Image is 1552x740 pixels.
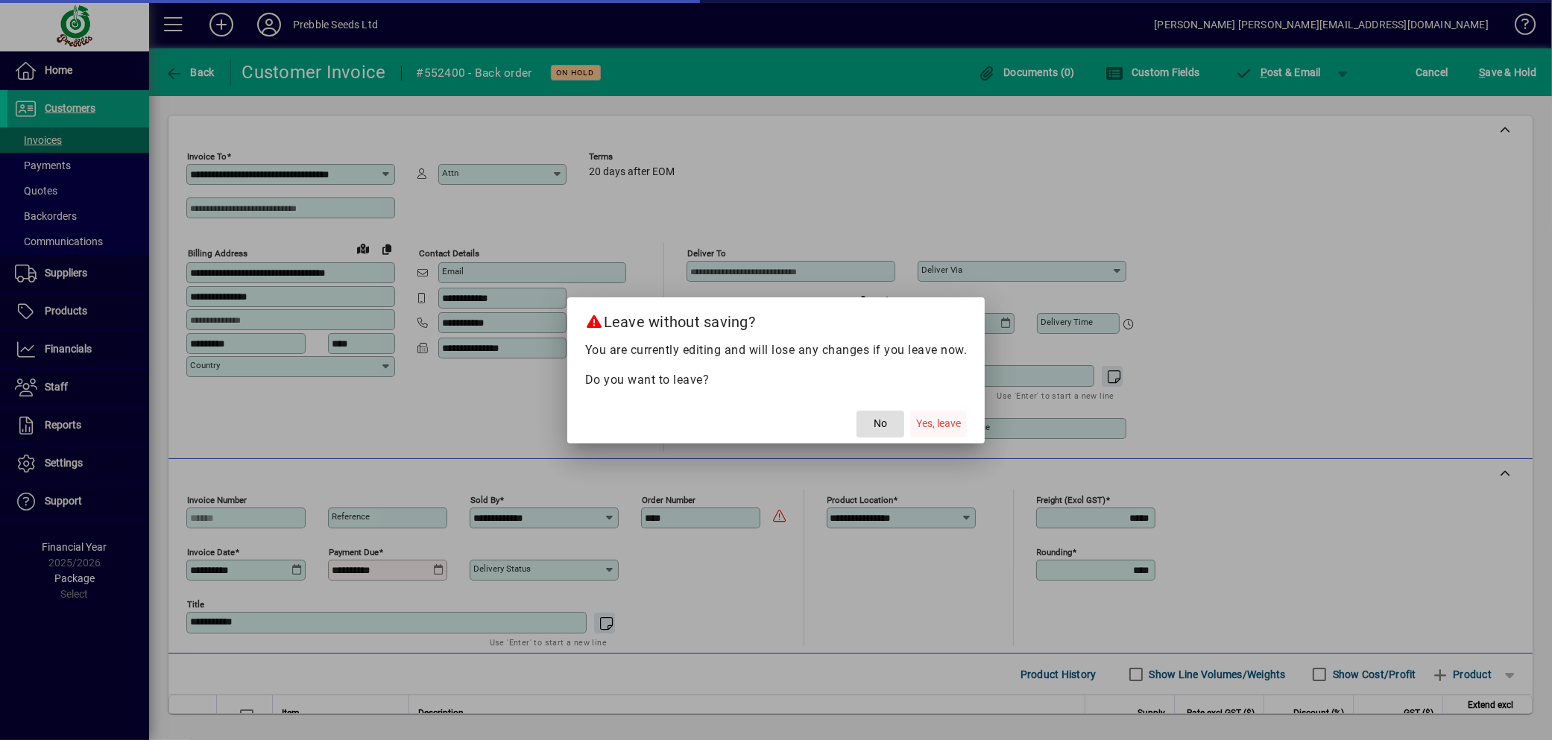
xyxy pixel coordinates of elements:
p: Do you want to leave? [585,371,968,389]
button: Yes, leave [910,411,967,437]
h2: Leave without saving? [567,297,985,341]
span: No [874,416,887,431]
p: You are currently editing and will lose any changes if you leave now. [585,341,968,359]
button: No [857,411,904,437]
span: Yes, leave [916,416,961,431]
